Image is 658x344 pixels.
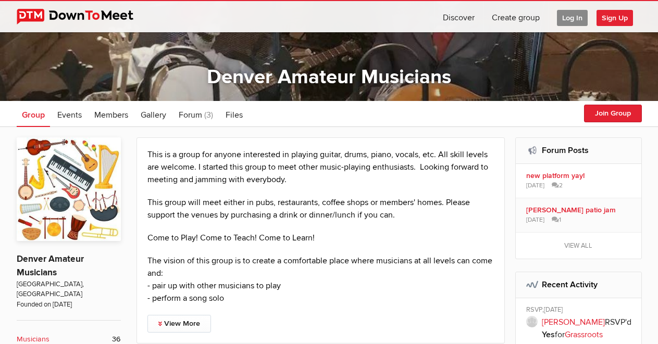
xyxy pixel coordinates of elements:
[526,181,544,190] span: [DATE]
[542,329,555,340] b: Yes
[526,272,631,297] h2: Recent Activity
[483,1,548,32] a: Create group
[141,110,166,120] span: Gallery
[17,279,121,300] span: [GEOGRAPHIC_DATA], [GEOGRAPHIC_DATA]
[179,110,202,120] span: Forum
[17,9,150,24] img: DownToMeet
[526,305,634,316] div: RSVP,
[173,101,218,127] a: Forum (3)
[17,137,121,241] img: Denver Amateur Musicians
[147,315,211,333] a: View More
[542,145,589,156] a: Forum Posts
[516,233,641,259] a: View all
[147,196,494,221] p: This group will meet either in pubs, restaurants, coffee shops or members' homes. Please support ...
[552,215,561,225] span: 1
[526,206,634,215] b: [PERSON_NAME] patio jam
[597,10,633,26] span: Sign Up
[147,254,494,304] p: The vision of this group is to create a comfortable place where musicians at all levels can come ...
[226,110,243,120] span: Files
[22,110,45,120] span: Group
[204,110,213,120] span: (3)
[526,171,634,181] b: new platform yay!
[147,148,494,186] p: This is a group for anyone interested in playing guitar, drums, piano, vocals, etc. All skill lev...
[549,1,596,32] a: Log In
[597,1,641,32] a: Sign Up
[544,305,563,314] span: [DATE]
[526,215,544,225] span: [DATE]
[552,181,563,190] span: 2
[516,198,641,232] a: [PERSON_NAME] patio jam [DATE] 1
[147,232,494,244] p: Come to Play! Come to Teach! Come to Learn!
[542,317,605,327] a: [PERSON_NAME]
[516,164,641,198] a: new platform yay! [DATE] 2
[57,110,82,120] span: Events
[17,300,121,310] span: Founded on [DATE]
[220,101,248,127] a: Files
[135,101,171,127] a: Gallery
[434,1,483,32] a: Discover
[17,101,50,127] a: Group
[584,105,642,122] button: Join Group
[557,10,588,26] span: Log In
[52,101,87,127] a: Events
[89,101,133,127] a: Members
[94,110,128,120] span: Members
